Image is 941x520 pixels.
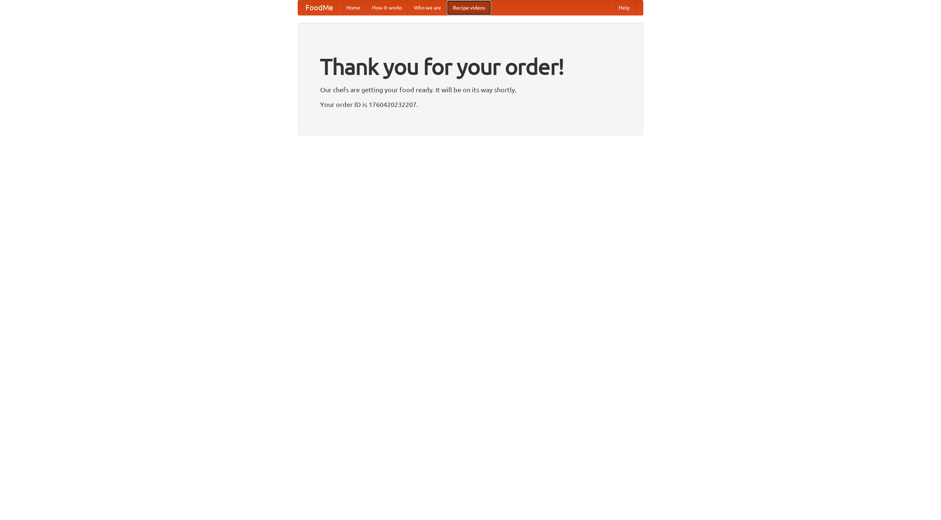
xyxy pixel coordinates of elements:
a: Home [340,0,366,15]
a: Who we are [408,0,447,15]
a: FoodMe [298,0,340,15]
h1: Thank you for your order! [320,49,621,84]
p: Our chefs are getting your food ready. It will be on its way shortly. [320,84,621,95]
a: Help [613,0,636,15]
a: How it works [366,0,408,15]
a: Recipe videos [447,0,491,15]
p: Your order ID is 1760420232207. [320,99,621,110]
